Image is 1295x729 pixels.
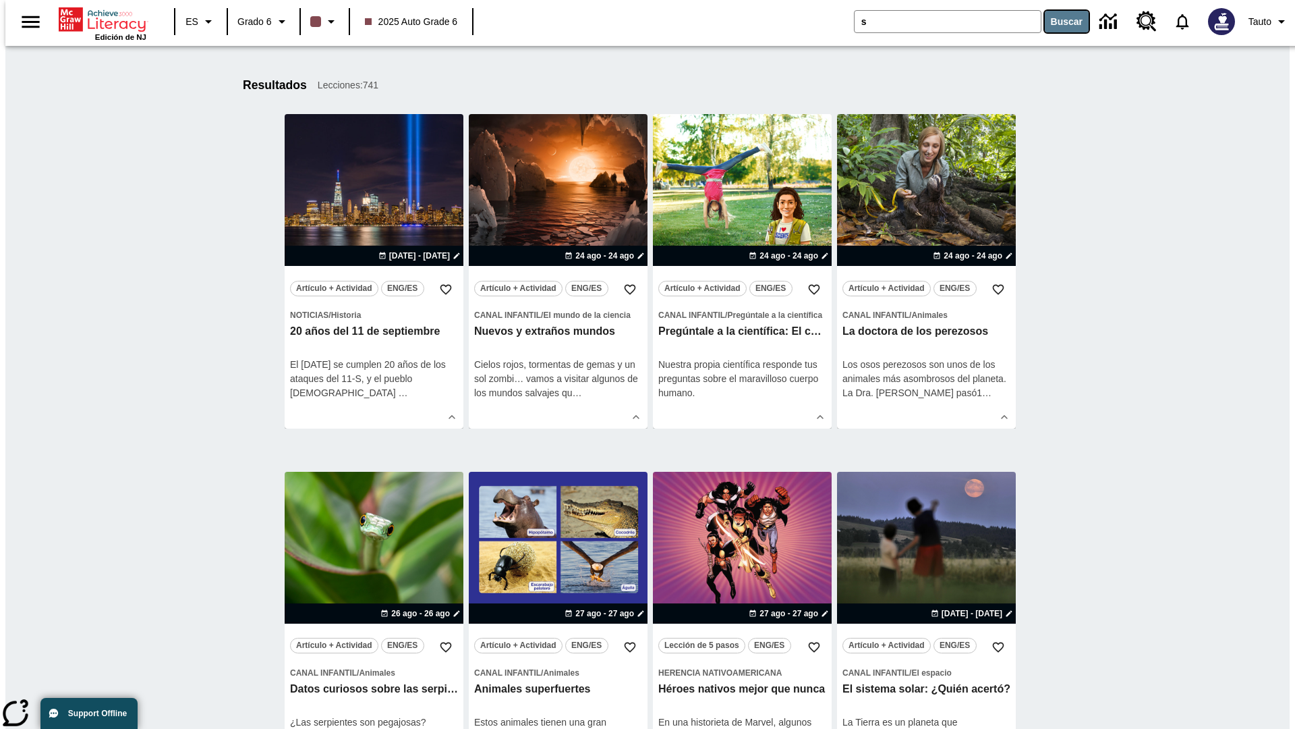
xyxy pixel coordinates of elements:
[290,638,378,653] button: Artículo + Actividad
[911,668,951,678] span: El espacio
[933,638,977,653] button: ENG/ES
[911,310,947,320] span: Animales
[759,250,818,262] span: 24 ago - 24 ago
[480,281,556,296] span: Artículo + Actividad
[305,9,345,34] button: El color de la clase es café oscuro. Cambiar el color de la clase.
[928,607,1016,620] button: 01 sept - 01 sept Elegir fechas
[802,635,826,659] button: Añadir a mis Favoritas
[243,78,307,92] h1: Resultados
[185,15,198,29] span: ES
[567,387,573,398] span: u
[658,308,826,322] span: Tema: Canal Infantil/Pregúntale a la científica
[944,250,1002,262] span: 24 ago - 24 ago
[977,387,982,398] span: 1
[381,281,424,296] button: ENG/ES
[933,281,977,296] button: ENG/ES
[331,310,362,320] span: Historia
[328,310,330,320] span: /
[474,308,642,322] span: Tema: Canal Infantil/El mundo de la ciencia
[40,698,138,729] button: Support Offline
[565,281,608,296] button: ENG/ES
[573,387,582,398] span: …
[474,666,642,680] span: Tema: Canal Infantil/Animales
[942,607,1002,620] span: [DATE] - [DATE]
[391,607,450,620] span: 26 ago - 26 ago
[909,668,911,678] span: /
[296,281,372,296] span: Artículo + Actividad
[376,250,463,262] button: 23 sept - 23 sept Elegir fechas
[179,9,223,34] button: Lenguaje: ES, Selecciona un idioma
[653,114,832,429] div: lesson details
[746,607,832,620] button: 27 ago - 27 ago Elegir fechas
[290,668,357,678] span: Canal Infantil
[727,310,822,320] span: Pregúntale a la científica
[842,281,931,296] button: Artículo + Actividad
[543,310,630,320] span: El mundo de la ciencia
[940,281,970,296] span: ENG/ES
[381,638,424,653] button: ENG/ES
[658,325,826,339] h3: Pregúntale a la científica: El cuerpo humano
[802,277,826,302] button: Añadir a mis Favoritas
[986,277,1010,302] button: Añadir a mis Favoritas
[59,5,146,41] div: Portada
[389,250,450,262] span: [DATE] - [DATE]
[1248,15,1271,29] span: Tauto
[855,11,1041,32] input: Buscar campo
[474,638,563,653] button: Artículo + Actividad
[285,114,463,429] div: lesson details
[290,281,378,296] button: Artículo + Actividad
[95,33,146,41] span: Edición de NJ
[68,709,127,718] span: Support Offline
[759,607,818,620] span: 27 ago - 27 ago
[754,639,784,653] span: ENG/ES
[474,682,642,697] h3: Animales superfuertes
[59,6,146,33] a: Portada
[11,2,51,42] button: Abrir el menú lateral
[571,639,602,653] span: ENG/ES
[562,607,647,620] button: 27 ago - 27 ago Elegir fechas
[725,310,727,320] span: /
[982,387,991,398] span: …
[442,407,462,427] button: Ver más
[842,358,1010,400] div: Los osos perezosos son unos de los animales más asombrosos del planeta. La Dra. [PERSON_NAME] pasó
[357,668,359,678] span: /
[986,635,1010,659] button: Añadir a mis Favoritas
[474,325,642,339] h3: Nuevos y extraños mundos
[232,9,295,34] button: Grado: Grado 6, Elige un grado
[842,310,909,320] span: Canal Infantil
[474,358,642,400] div: Cielos rojos, tormentas de gemas y un sol zombi… vamos a visitar algunos de los mundos salvajes q
[658,358,826,400] div: Nuestra propia científica responde tus preguntas sobre el maravilloso cuerpo humano.
[296,639,372,653] span: Artículo + Actividad
[626,407,646,427] button: Ver más
[575,607,634,620] span: 27 ago - 27 ago
[1165,4,1200,39] a: Notificaciones
[749,281,793,296] button: ENG/ES
[658,638,745,653] button: Lección de 5 pasos
[848,639,925,653] span: Artículo + Actividad
[378,607,463,620] button: 26 ago - 26 ago Elegir fechas
[399,387,408,398] span: …
[658,310,725,320] span: Canal Infantil
[562,250,647,262] button: 24 ago - 24 ago Elegir fechas
[1045,11,1089,32] button: Buscar
[842,325,1010,339] h3: La doctora de los perezosos
[842,308,1010,322] span: Tema: Canal Infantil/Animales
[237,15,272,29] span: Grado 6
[434,635,458,659] button: Añadir a mis Favoritas
[1091,3,1128,40] a: Centro de información
[290,310,328,320] span: Noticias
[290,325,458,339] h3: 20 años del 11 de septiembre
[658,666,826,680] span: Tema: Herencia nativoamericana/null
[618,277,642,302] button: Añadir a mis Favoritas
[365,15,458,29] span: 2025 Auto Grade 6
[290,308,458,322] span: Tema: Noticias/Historia
[842,666,1010,680] span: Tema: Canal Infantil/El espacio
[1128,3,1165,40] a: Centro de recursos, Se abrirá en una pestaña nueva.
[746,250,832,262] button: 24 ago - 24 ago Elegir fechas
[930,250,1016,262] button: 24 ago - 24 ago Elegir fechas
[810,407,830,427] button: Ver más
[387,639,418,653] span: ENG/ES
[290,682,458,697] h3: Datos curiosos sobre las serpientes
[571,281,602,296] span: ENG/ES
[658,281,747,296] button: Artículo + Actividad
